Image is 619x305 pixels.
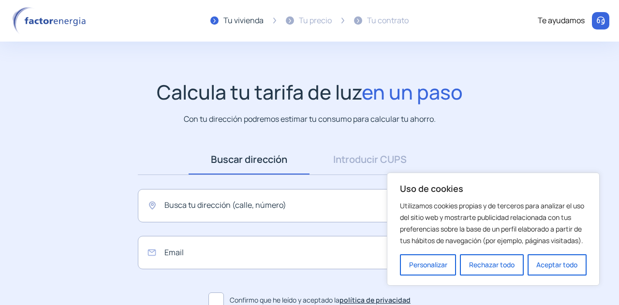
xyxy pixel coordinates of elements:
p: Uso de cookies [400,183,587,194]
span: en un paso [362,78,463,105]
div: Uso de cookies [387,173,600,286]
img: logo factor [10,7,92,35]
img: llamar [596,16,605,26]
div: Tu contrato [367,15,409,27]
button: Rechazar todo [460,254,523,276]
button: Personalizar [400,254,456,276]
a: política de privacidad [339,295,411,305]
button: Aceptar todo [528,254,587,276]
div: Tu precio [299,15,332,27]
div: Te ayudamos [538,15,585,27]
a: Buscar dirección [189,145,309,174]
div: Tu vivienda [223,15,264,27]
a: Introducir CUPS [309,145,430,174]
h1: Calcula tu tarifa de luz [157,80,463,104]
p: Utilizamos cookies propias y de terceros para analizar el uso del sitio web y mostrarte publicida... [400,200,587,247]
p: Con tu dirección podremos estimar tu consumo para calcular tu ahorro. [184,113,436,125]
